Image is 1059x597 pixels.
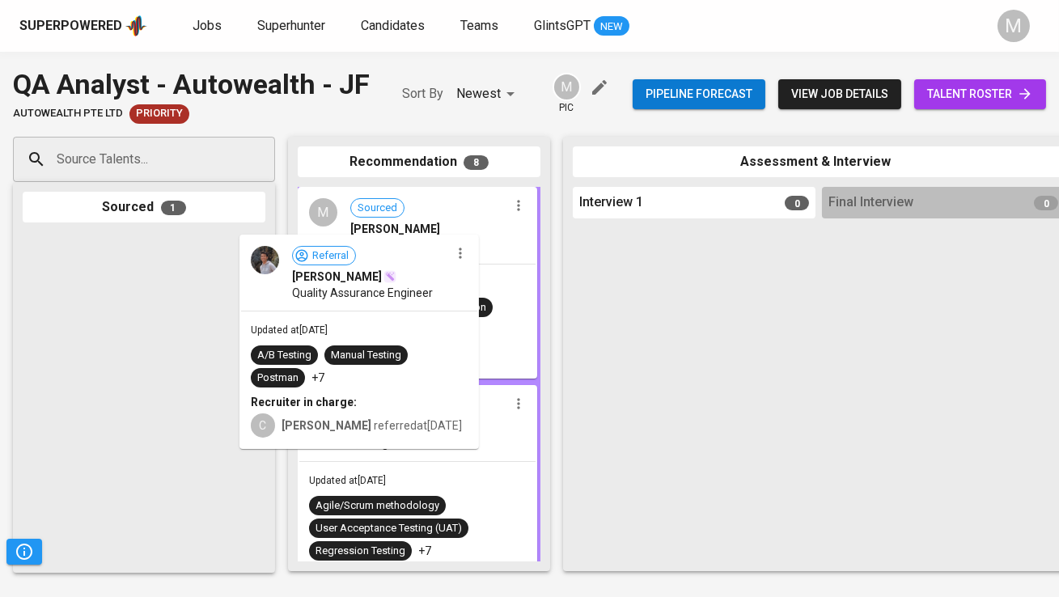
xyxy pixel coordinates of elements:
a: Superhunter [257,16,328,36]
a: Teams [460,16,502,36]
div: Newest [456,79,520,109]
span: Jobs [193,18,222,33]
a: Superpoweredapp logo [19,14,147,38]
span: NEW [594,19,629,35]
button: view job details [778,79,901,109]
button: Pipeline Triggers [6,539,42,565]
div: M [553,73,581,101]
div: Recommendation [298,146,540,178]
button: Pipeline forecast [633,79,765,109]
span: Pipeline forecast [646,84,752,104]
div: pic [553,73,581,115]
a: GlintsGPT NEW [534,16,629,36]
div: Superpowered [19,17,122,36]
span: 0 [785,196,809,210]
p: Sort By [402,84,443,104]
span: AUTOWEALTH PTE LTD [13,106,123,121]
div: New Job received from Demand Team, Client Priority [129,104,189,124]
a: talent roster [914,79,1046,109]
span: Superhunter [257,18,325,33]
span: view job details [791,84,888,104]
span: Interview 1 [579,193,643,212]
span: Teams [460,18,498,33]
span: Final Interview [828,193,913,212]
span: Candidates [361,18,425,33]
span: 0 [1034,196,1058,210]
a: Jobs [193,16,225,36]
span: 1 [161,201,186,215]
a: Candidates [361,16,428,36]
span: GlintsGPT [534,18,591,33]
div: M [998,10,1030,42]
div: Sourced [23,192,265,223]
span: 8 [464,155,489,170]
div: QA Analyst - Autowealth - JF [13,65,370,104]
span: talent roster [927,84,1033,104]
img: app logo [125,14,147,38]
p: Newest [456,84,501,104]
span: Priority [129,106,189,121]
button: Open [266,158,269,161]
